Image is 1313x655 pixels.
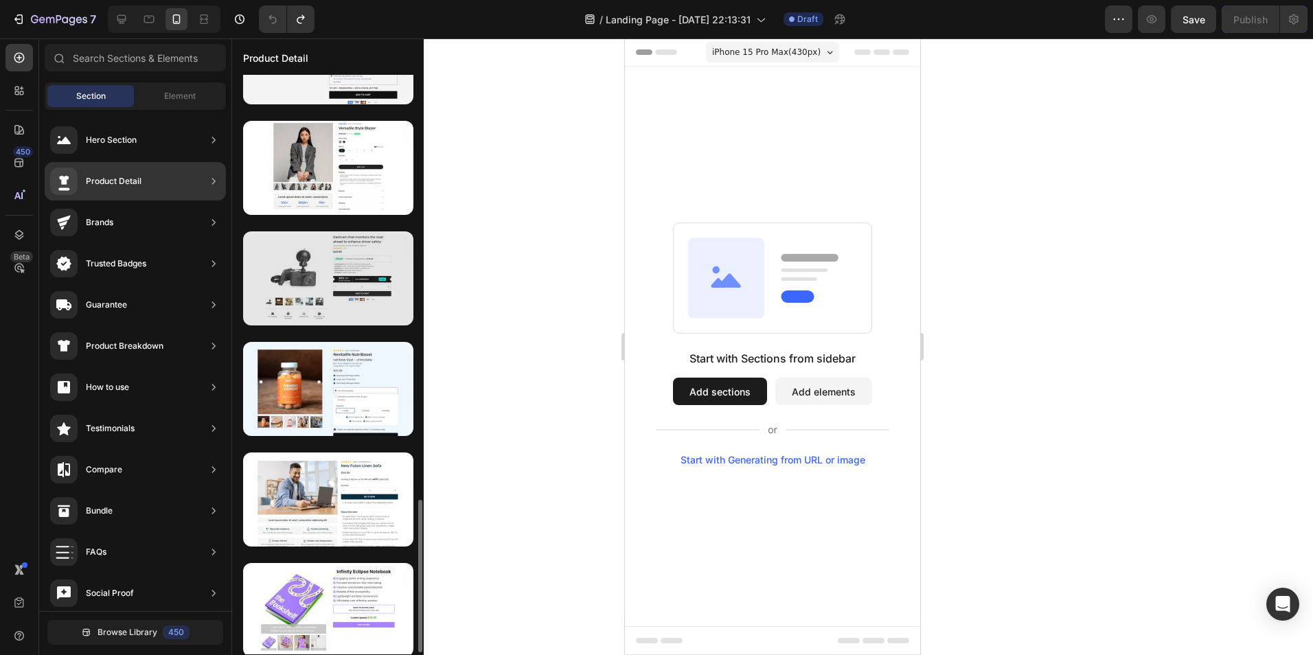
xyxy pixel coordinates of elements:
[86,586,134,600] div: Social Proof
[86,339,163,353] div: Product Breakdown
[1171,5,1216,33] button: Save
[86,216,113,229] div: Brands
[797,13,818,25] span: Draft
[625,38,920,655] iframe: Design area
[164,90,196,102] span: Element
[86,133,137,147] div: Hero Section
[13,146,33,157] div: 450
[90,11,96,27] p: 7
[45,44,226,71] input: Search Sections & Elements
[606,12,751,27] span: Landing Page - [DATE] 22:13:31
[1266,588,1299,621] div: Open Intercom Messenger
[1222,5,1279,33] button: Publish
[600,12,603,27] span: /
[86,545,106,559] div: FAQs
[76,90,106,102] span: Section
[86,504,113,518] div: Bundle
[98,626,157,639] span: Browse Library
[86,380,129,394] div: How to use
[86,174,141,188] div: Product Detail
[47,620,223,645] button: Browse Library450
[5,5,102,33] button: 7
[86,257,146,271] div: Trusted Badges
[1233,12,1268,27] div: Publish
[1183,14,1205,25] span: Save
[259,5,315,33] div: Undo/Redo
[10,251,33,262] div: Beta
[86,422,135,435] div: Testimonials
[86,463,122,476] div: Compare
[163,625,190,639] div: 450
[86,298,127,312] div: Guarantee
